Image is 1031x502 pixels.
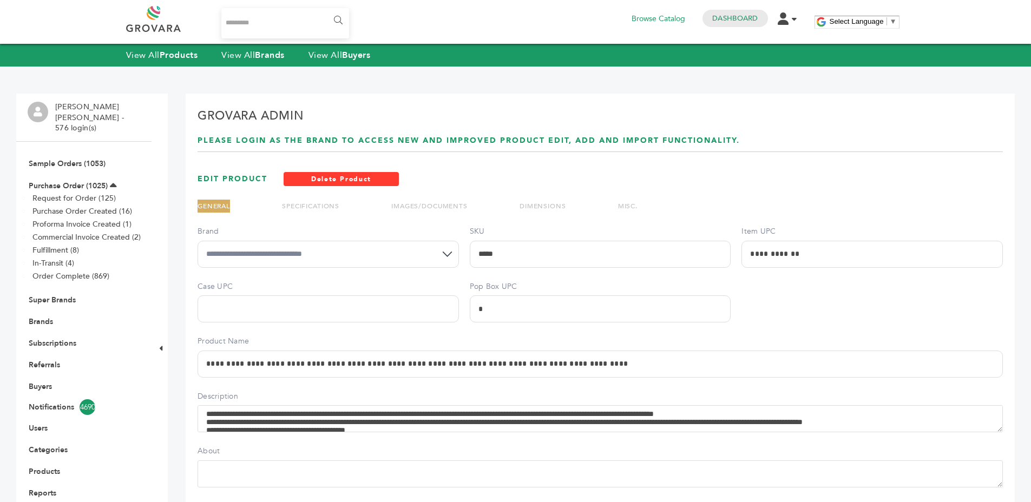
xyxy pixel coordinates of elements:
[470,226,731,237] label: SKU
[198,336,1003,347] label: Product Name
[198,281,459,292] label: Case UPC
[29,445,68,455] a: Categories
[282,202,339,210] a: SPECIFICATIONS
[32,232,141,242] a: Commercial Invoice Created (2)
[55,102,149,134] li: [PERSON_NAME] [PERSON_NAME] - 576 login(s)
[160,49,198,61] strong: Products
[618,202,638,210] a: MISC.
[221,8,350,38] input: Search...
[29,466,60,477] a: Products
[32,206,132,216] a: Purchase Order Created (16)
[29,158,106,169] a: Sample Orders (1053)
[29,295,76,305] a: Super Brands
[342,49,370,61] strong: Buyers
[198,108,1003,130] h2: Grovara Admin
[32,219,132,229] a: Proforma Invoice Created (1)
[198,226,459,237] label: Brand
[32,193,116,203] a: Request for Order (125)
[741,226,1003,237] label: Item UPC
[198,202,230,210] a: GENERAL
[29,488,56,498] a: Reports
[29,399,139,415] a: Notifications4690
[255,49,284,61] strong: Brands
[29,316,53,327] a: Brands
[830,17,897,25] a: Select Language​
[126,49,198,61] a: View AllProducts
[29,181,108,191] a: Purchase Order (1025)
[29,381,52,392] a: Buyers
[29,360,60,370] a: Referrals
[632,13,685,25] a: Browse Catalog
[198,391,1003,402] label: Description
[470,281,731,292] label: Pop Box UPC
[28,102,48,122] img: profile.png
[198,135,1003,146] h1: Please login as the Brand to access new and improved Product Edit, Add and Import functionality.
[32,271,109,281] a: Order Complete (869)
[391,202,468,210] a: IMAGES/DOCUMENTS
[198,174,267,184] h1: EDIT PRODUCT
[32,258,74,268] a: In-Transit (4)
[308,49,371,61] a: View AllBuyers
[32,245,79,255] a: Fulfillment (8)
[284,172,399,186] a: Delete Product
[221,49,285,61] a: View AllBrands
[80,399,95,415] span: 4690
[830,17,884,25] span: Select Language
[198,446,1003,457] label: About
[520,202,566,210] a: DIMENSIONS
[712,14,758,23] a: Dashboard
[890,17,897,25] span: ▼
[29,423,48,433] a: Users
[29,338,76,348] a: Subscriptions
